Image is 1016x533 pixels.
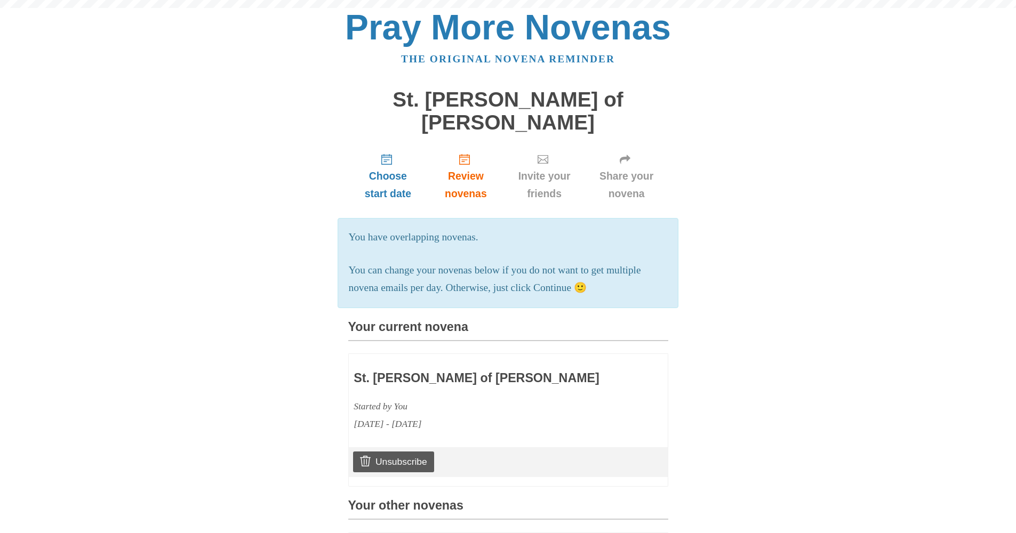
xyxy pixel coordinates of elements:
[349,262,668,297] p: You can change your novenas below if you do not want to get multiple novena emails per day. Other...
[348,88,668,134] h1: St. [PERSON_NAME] of [PERSON_NAME]
[354,415,600,433] div: [DATE] - [DATE]
[596,167,658,203] span: Share your novena
[504,144,585,208] a: Invite your friends
[349,229,668,246] p: You have overlapping novenas.
[353,451,434,472] a: Unsubscribe
[345,7,671,47] a: Pray More Novenas
[438,167,493,203] span: Review novenas
[348,144,428,208] a: Choose start date
[348,499,668,520] h3: Your other novenas
[348,320,668,341] h3: Your current novena
[585,144,668,208] a: Share your novena
[359,167,418,203] span: Choose start date
[428,144,503,208] a: Review novenas
[354,398,600,415] div: Started by You
[401,53,615,64] a: The original novena reminder
[515,167,574,203] span: Invite your friends
[354,372,600,385] h3: St. [PERSON_NAME] of [PERSON_NAME]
